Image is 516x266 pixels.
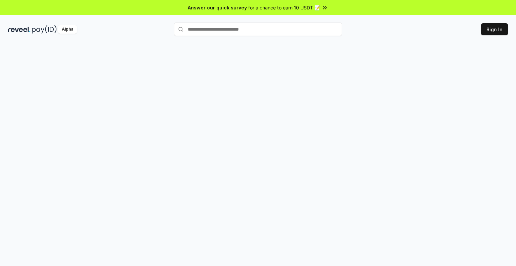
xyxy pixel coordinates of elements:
[248,4,320,11] span: for a chance to earn 10 USDT 📝
[188,4,247,11] span: Answer our quick survey
[58,25,77,34] div: Alpha
[481,23,508,35] button: Sign In
[32,25,57,34] img: pay_id
[8,25,31,34] img: reveel_dark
